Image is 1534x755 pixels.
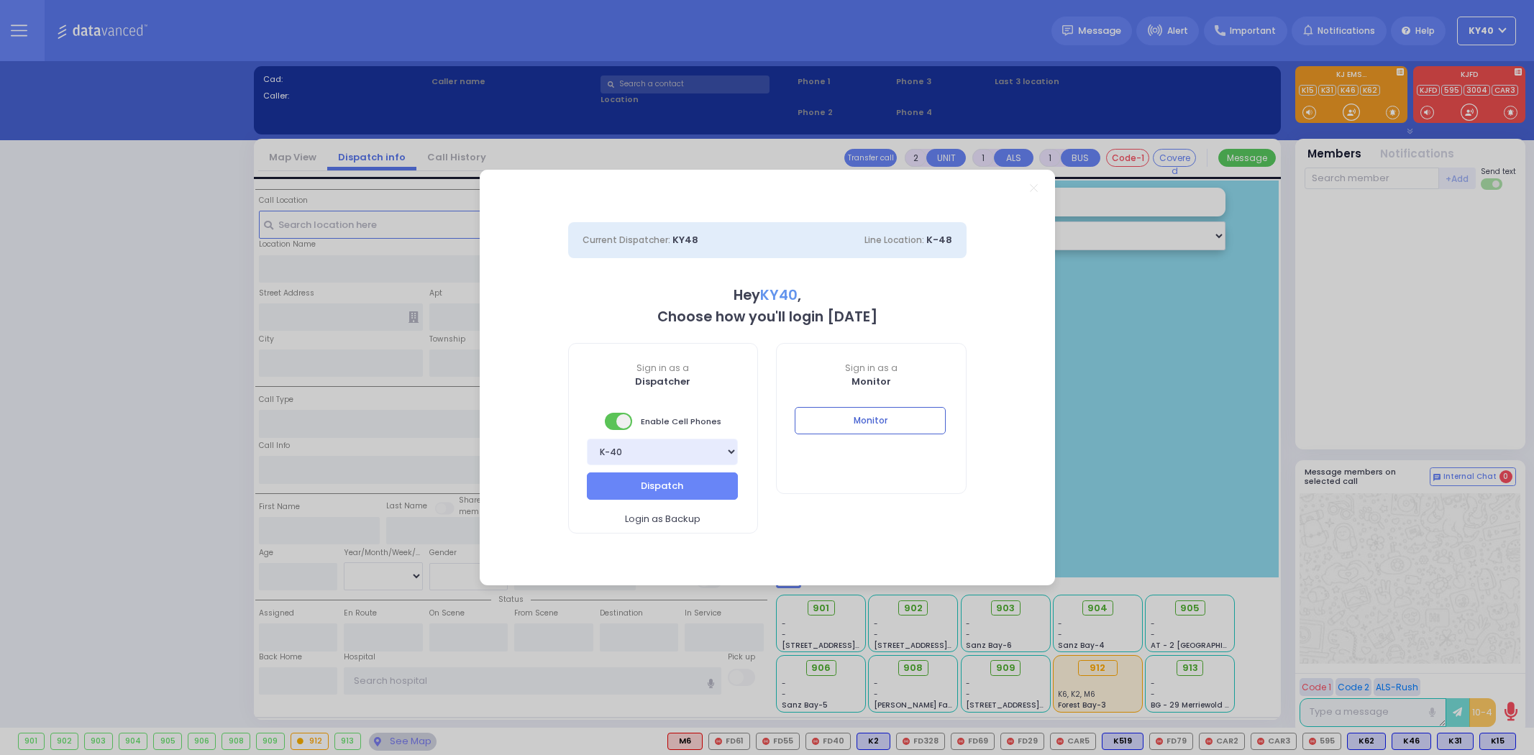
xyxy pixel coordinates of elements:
span: Sign in as a [569,362,758,375]
span: KY48 [672,233,698,247]
button: Dispatch [587,472,738,500]
button: Monitor [795,407,946,434]
b: Hey , [734,285,801,305]
span: Login as Backup [625,512,700,526]
span: K-48 [926,233,952,247]
a: Close [1030,184,1038,192]
span: Sign in as a [777,362,966,375]
b: Choose how you'll login [DATE] [657,307,877,326]
b: Monitor [852,375,891,388]
span: Current Dispatcher: [583,234,670,246]
span: Line Location: [864,234,924,246]
span: Enable Cell Phones [605,411,721,431]
b: Dispatcher [635,375,690,388]
span: KY40 [760,285,798,305]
